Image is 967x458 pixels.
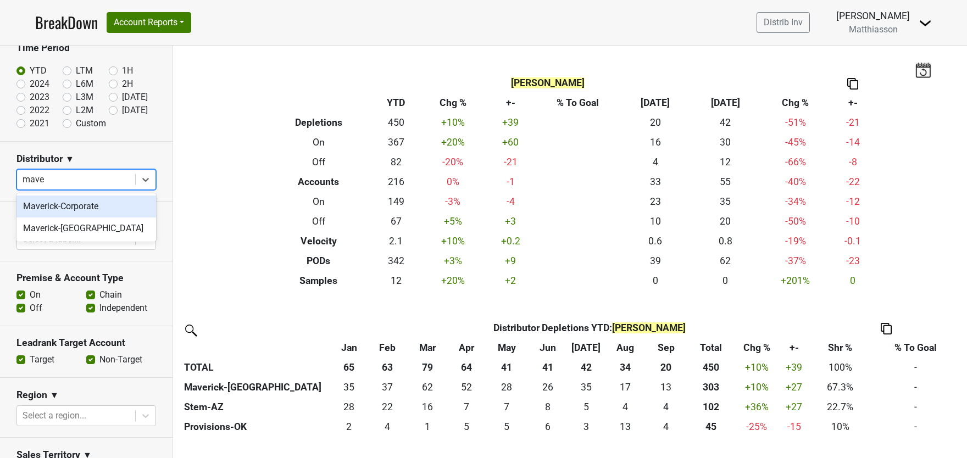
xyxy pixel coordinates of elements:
[620,172,691,192] td: 33
[487,400,526,414] div: 7
[486,132,536,152] td: +60
[30,104,49,117] label: 2022
[760,172,831,192] td: -40 %
[181,358,330,377] th: TOTAL
[511,77,585,88] span: [PERSON_NAME]
[836,9,910,23] div: [PERSON_NAME]
[529,417,568,437] td: 6.41
[745,362,769,373] span: +10%
[831,152,875,172] td: -8
[870,358,962,377] td: -
[529,377,568,397] td: 25.918
[485,338,529,358] th: May: activate to sort column ascending
[690,271,760,291] td: 0
[760,211,831,231] td: -50 %
[529,358,568,377] th: 41
[605,417,646,437] td: 13.25
[646,358,686,377] th: 20
[372,152,420,172] td: 82
[760,192,831,211] td: -34 %
[811,338,870,358] th: Shr %: activate to sort column ascending
[107,12,191,33] button: Account Reports
[760,113,831,132] td: -51 %
[777,338,811,358] th: +-: activate to sort column ascending
[831,271,875,291] td: 0
[409,420,446,434] div: 1
[915,62,931,77] img: last_updated_date
[760,271,831,291] td: +201 %
[620,251,691,271] td: 39
[372,251,420,271] td: 342
[686,358,736,377] th: 450
[368,318,810,338] th: Distributor Depletions YTD :
[76,91,93,104] label: L3M
[486,152,536,172] td: -21
[330,338,369,358] th: Jan: activate to sort column ascending
[690,192,760,211] td: 35
[831,113,875,132] td: -21
[407,377,448,397] td: 61.75
[330,417,369,437] td: 2.33
[181,397,330,417] th: Stem-AZ
[690,231,760,251] td: 0.8
[372,172,420,192] td: 216
[620,271,691,291] td: 0
[420,152,486,172] td: -20 %
[607,400,643,414] div: 4
[76,104,93,117] label: L2M
[99,353,142,366] label: Non-Target
[371,420,404,434] div: 4
[870,397,962,417] td: -
[265,251,373,271] th: PODs
[870,377,962,397] td: -
[451,400,482,414] div: 7
[420,113,486,132] td: +10 %
[330,377,369,397] td: 34.584
[831,132,875,152] td: -14
[420,93,486,113] th: Chg %
[420,251,486,271] td: +3 %
[570,400,602,414] div: 5
[372,132,420,152] td: 367
[811,358,870,377] td: 100%
[529,338,568,358] th: Jun: activate to sort column ascending
[448,358,485,377] th: 64
[760,93,831,113] th: Chg %
[486,251,536,271] td: +9
[736,377,777,397] td: +10 %
[409,380,446,394] div: 62
[372,211,420,231] td: 67
[620,152,691,172] td: 4
[690,113,760,132] td: 42
[265,231,373,251] th: Velocity
[265,113,373,132] th: Depletions
[536,93,620,113] th: % To Goal
[786,362,802,373] span: +39
[372,93,420,113] th: YTD
[870,338,962,358] th: % To Goal: activate to sort column ascending
[30,288,41,301] label: On
[76,64,93,77] label: LTM
[16,272,156,284] h3: Premise & Account Type
[531,400,565,414] div: 8
[736,338,777,358] th: Chg %: activate to sort column ascending
[831,231,875,251] td: -0.1
[35,11,98,34] a: BreakDown
[486,211,536,231] td: +3
[420,271,486,291] td: +20 %
[605,397,646,417] td: 4.25
[65,153,74,166] span: ▼
[332,380,365,394] div: 35
[448,377,485,397] td: 51.669
[847,78,858,90] img: Copy to clipboard
[646,417,686,437] td: 3.73
[99,301,147,315] label: Independent
[50,389,59,402] span: ▼
[568,338,605,358] th: Jul: activate to sort column ascending
[332,420,365,434] div: 2
[690,211,760,231] td: 20
[486,192,536,211] td: -4
[16,153,63,165] h3: Distributor
[485,377,529,397] td: 27.999
[760,251,831,271] td: -37 %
